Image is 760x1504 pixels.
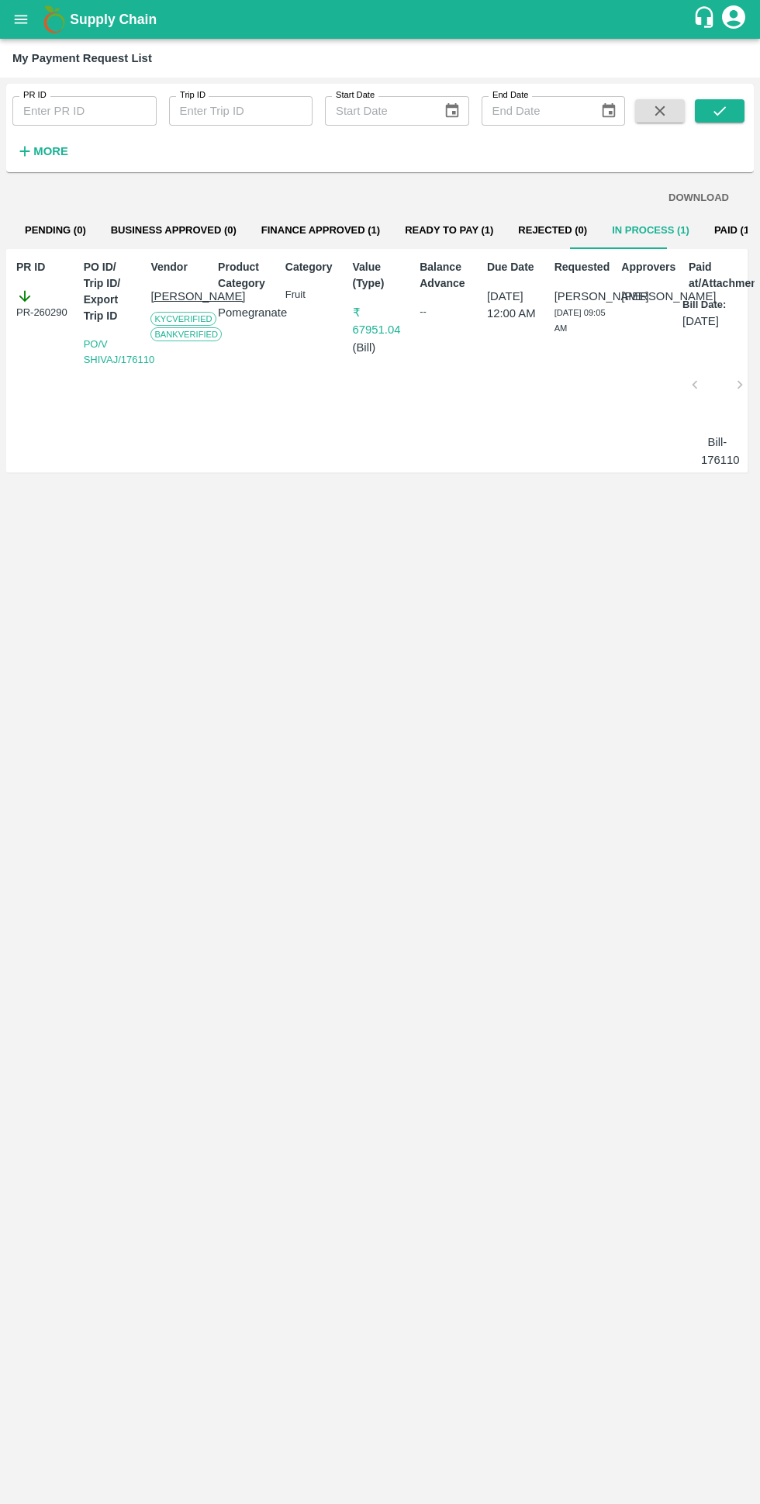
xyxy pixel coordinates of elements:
button: More [12,138,72,164]
div: My Payment Request List [12,48,152,68]
b: Supply Chain [70,12,157,27]
button: open drawer [3,2,39,37]
p: Fruit [285,288,340,303]
p: ( Bill ) [353,339,408,356]
div: customer-support [693,5,720,33]
button: In Process (1) [599,212,702,249]
p: Due Date [487,259,542,275]
a: Supply Chain [70,9,693,30]
p: Category [285,259,340,275]
p: PR ID [16,259,71,275]
input: Enter Trip ID [169,96,313,126]
span: [DATE] 09:05 AM [554,308,606,333]
p: ₹ 67951.04 [353,304,408,339]
button: Choose date [437,96,467,126]
p: [PERSON_NAME] [621,288,676,305]
button: Choose date [594,96,624,126]
div: account of current user [720,3,748,36]
input: Enter PR ID [12,96,157,126]
a: PO/V SHIVAJ/176110 [84,338,155,365]
button: Pending (0) [12,212,98,249]
p: Approvers [621,259,676,275]
label: Trip ID [180,89,206,102]
strong: More [33,145,68,157]
label: End Date [492,89,528,102]
p: Vendor [150,259,206,275]
label: PR ID [23,89,47,102]
p: Balance Advance [420,259,475,292]
p: Value (Type) [353,259,408,292]
p: Product Category [218,259,273,292]
button: Finance Approved (1) [249,212,392,249]
div: PR-260290 [16,288,71,320]
p: Requested [554,259,610,275]
p: Bill Date: [682,298,726,313]
span: Bank Verified [150,327,222,341]
input: End Date [482,96,588,126]
p: Paid at/Attachments [689,259,744,292]
button: Business Approved (0) [98,212,249,249]
img: logo [39,4,70,35]
button: Ready To Pay (1) [392,212,506,249]
span: KYC Verified [150,312,216,326]
button: Rejected (0) [506,212,599,249]
p: [PERSON_NAME] [150,288,206,305]
input: Start Date [325,96,431,126]
p: [DATE] 12:00 AM [487,288,542,323]
div: -- [420,304,475,320]
p: Bill-176110 [701,434,734,468]
p: Pomegranate [218,304,273,321]
label: Start Date [336,89,375,102]
p: [DATE] [682,313,719,330]
p: [PERSON_NAME] [554,288,610,305]
button: DOWNLOAD [662,185,735,212]
p: PO ID/ Trip ID/ Export Trip ID [84,259,139,324]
